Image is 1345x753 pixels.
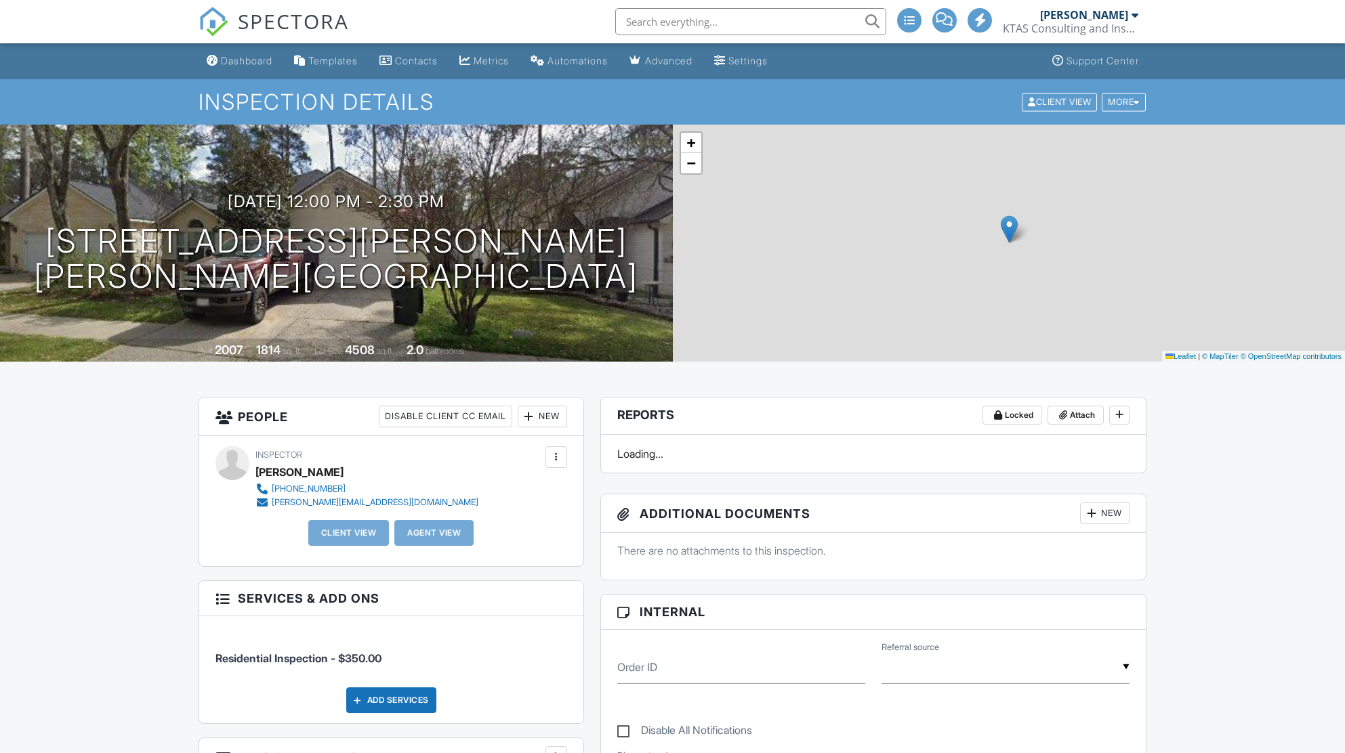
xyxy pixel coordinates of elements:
a: [PHONE_NUMBER] [255,482,478,496]
a: Advanced [624,49,698,74]
div: Add Services [346,687,436,713]
a: © OpenStreetMap contributors [1241,352,1342,360]
div: More [1102,93,1146,111]
img: The Best Home Inspection Software - Spectora [199,7,228,37]
a: SPECTORA [199,18,349,47]
a: © MapTiler [1202,352,1239,360]
div: 2.0 [407,343,423,357]
span: sq.ft. [377,346,394,356]
a: Client View [1020,96,1100,106]
div: New [518,406,567,427]
div: Disable Client CC Email [379,406,512,427]
h3: Additional Documents [601,494,1146,533]
label: Referral source [882,641,939,653]
h3: Internal [601,595,1146,630]
h3: Services & Add ons [199,581,583,616]
div: 2007 [215,343,243,357]
span: sq. ft. [283,346,302,356]
div: Automations [547,55,608,66]
div: Support Center [1067,55,1139,66]
a: Automations (Advanced) [525,49,613,74]
a: Metrics [454,49,514,74]
a: Leaflet [1165,352,1196,360]
img: Marker [1001,215,1018,243]
li: Service: Residential Inspection [215,626,567,676]
input: Search everything... [615,8,886,35]
div: Advanced [645,55,692,66]
div: KTAS Consulting and Inspection Services, LLC [1003,22,1138,35]
a: Dashboard [201,49,278,74]
a: Zoom out [681,153,701,173]
span: | [1198,352,1200,360]
div: Dashboard [221,55,272,66]
div: [PERSON_NAME][EMAIL_ADDRESS][DOMAIN_NAME] [272,497,478,508]
div: Client View [1022,93,1097,111]
div: [PERSON_NAME] [255,462,344,482]
div: Metrics [474,55,509,66]
h3: People [199,397,583,436]
div: Contacts [395,55,438,66]
a: Support Center [1047,49,1144,74]
span: Lot Size [314,346,343,356]
label: Order ID [617,660,657,674]
div: [PERSON_NAME] [1040,8,1128,22]
span: Built [198,346,213,356]
span: Residential Inspection - $350.00 [215,651,381,665]
span: bathrooms [426,346,464,356]
span: + [686,134,695,151]
a: Contacts [374,49,443,74]
label: Disable All Notifications [617,724,752,741]
h1: Inspection Details [199,90,1147,114]
span: − [686,154,695,171]
a: [PERSON_NAME][EMAIL_ADDRESS][DOMAIN_NAME] [255,496,478,509]
div: New [1080,502,1130,524]
a: Zoom in [681,133,701,153]
a: Settings [709,49,773,74]
div: [PHONE_NUMBER] [272,483,346,494]
p: There are no attachments to this inspection. [617,543,1130,558]
a: Templates [289,49,363,74]
span: SPECTORA [238,7,349,35]
div: 1814 [256,343,281,357]
h3: [DATE] 12:00 pm - 2:30 pm [228,192,444,211]
h1: [STREET_ADDRESS][PERSON_NAME] [PERSON_NAME][GEOGRAPHIC_DATA] [34,223,638,295]
div: Templates [308,55,358,66]
div: 4508 [345,343,375,357]
div: Settings [728,55,768,66]
span: Inspector [255,450,302,460]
